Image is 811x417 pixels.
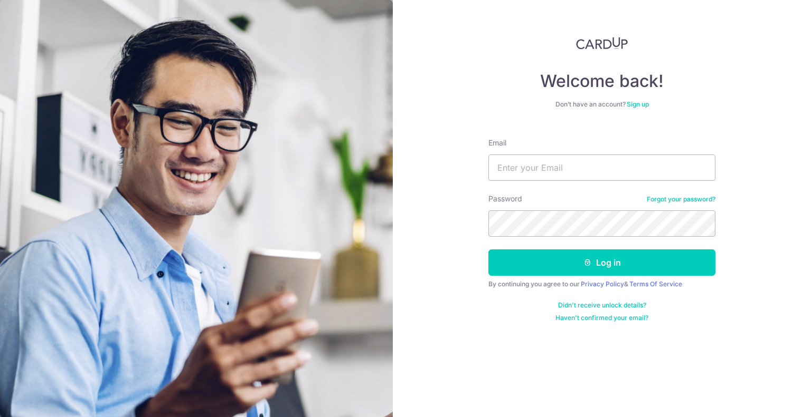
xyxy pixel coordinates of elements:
[627,100,649,108] a: Sign up
[488,249,715,276] button: Log in
[555,314,648,322] a: Haven't confirmed your email?
[488,154,715,181] input: Enter your Email
[488,280,715,288] div: By continuing you agree to our &
[488,138,506,148] label: Email
[488,100,715,109] div: Don’t have an account?
[488,71,715,92] h4: Welcome back!
[488,193,522,204] label: Password
[576,37,628,50] img: CardUp Logo
[629,280,682,288] a: Terms Of Service
[558,301,646,309] a: Didn't receive unlock details?
[581,280,624,288] a: Privacy Policy
[647,195,715,203] a: Forgot your password?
